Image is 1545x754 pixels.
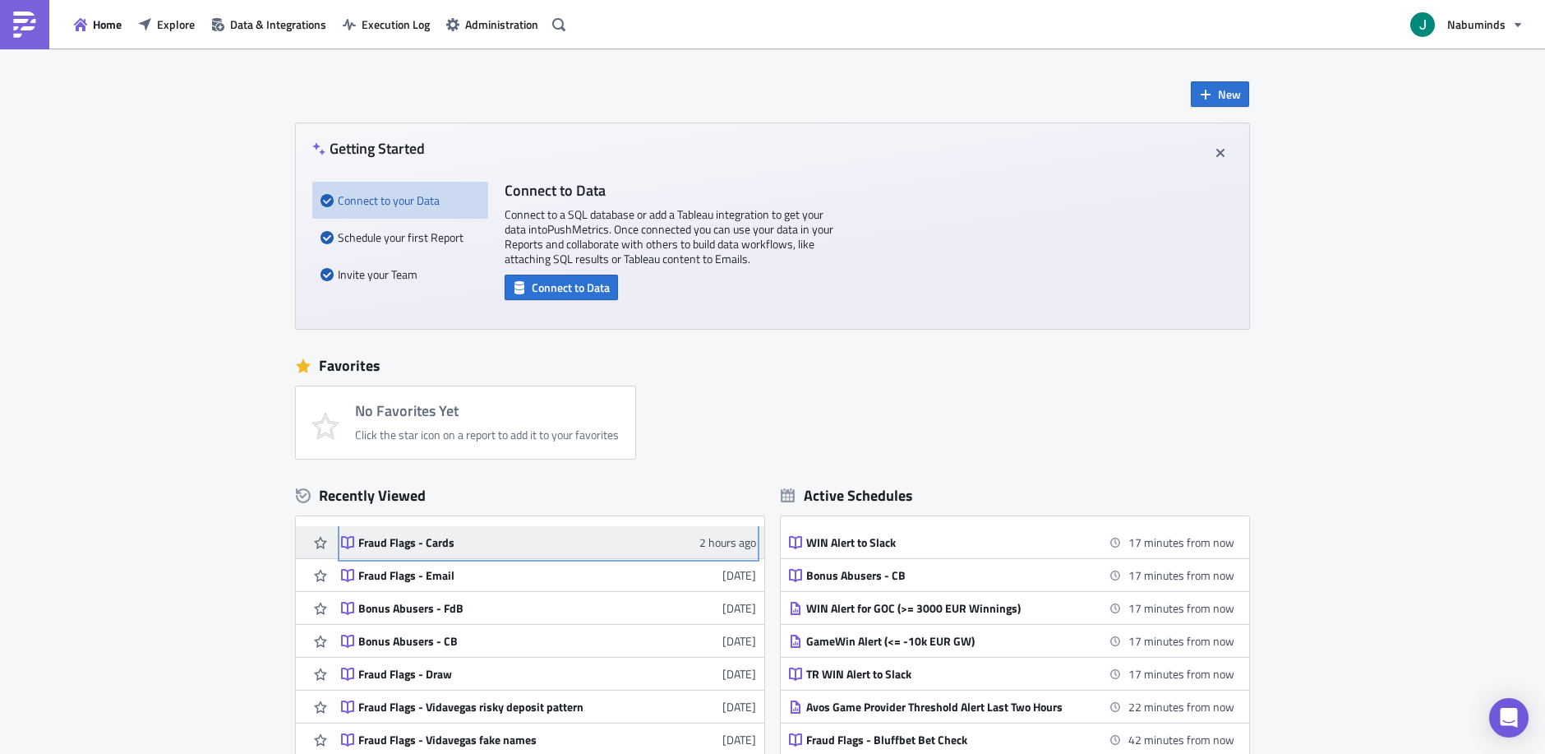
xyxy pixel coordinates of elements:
[1128,599,1234,617] time: 2025-08-15 14:00
[789,526,1234,558] a: WIN Alert to Slack17 minutes from now
[505,182,833,199] h4: Connect to Data
[341,526,756,558] a: Fraud Flags - Cards2 hours ago
[722,698,756,715] time: 2025-08-06T12:52:17Z
[341,658,756,690] a: Fraud Flags - Draw[DATE]
[296,483,764,508] div: Recently Viewed
[1447,16,1506,33] span: Nabuminds
[699,534,756,551] time: 2025-08-15T08:39:47Z
[722,632,756,650] time: 2025-08-06T12:52:27Z
[789,592,1234,624] a: WIN Alert for GOC (>= 3000 EUR Winnings)17 minutes from now
[93,16,122,33] span: Home
[1128,731,1234,748] time: 2025-08-15 14:25
[312,140,425,157] h4: Getting Started
[362,16,430,33] span: Execution Log
[355,428,619,442] div: Click the star icon on a report to add it to your favorites
[806,667,1094,682] div: TR WIN Alert to Slack
[358,634,646,649] div: Bonus Abusers - CB
[355,403,619,419] h4: No Favorites Yet
[358,535,646,550] div: Fraud Flags - Cards
[505,275,618,300] button: Connect to Data
[806,601,1094,616] div: WIN Alert for GOC (>= 3000 EUR Winnings)
[1400,7,1533,43] button: Nabuminds
[1409,11,1437,39] img: Avatar
[157,16,195,33] span: Explore
[341,559,756,591] a: Fraud Flags - Email[DATE]
[806,733,1094,747] div: Fraud Flags - Bluffbet Bet Check
[321,182,480,219] div: Connect to your Data
[1128,698,1234,715] time: 2025-08-15 14:05
[532,279,610,296] span: Connect to Data
[296,354,1249,378] div: Favorites
[1128,632,1234,650] time: 2025-08-15 14:00
[341,691,756,723] a: Fraud Flags - Vidavegas risky deposit pattern[DATE]
[12,12,38,38] img: PushMetrics
[465,16,538,33] span: Administration
[334,12,438,37] button: Execution Log
[1128,534,1234,551] time: 2025-08-15 14:00
[722,567,756,584] time: 2025-08-06T13:06:42Z
[722,599,756,617] time: 2025-08-06T12:54:42Z
[321,256,480,293] div: Invite your Team
[806,568,1094,583] div: Bonus Abusers - CB
[1191,81,1249,107] button: New
[230,16,326,33] span: Data & Integrations
[781,486,913,505] div: Active Schedules
[358,601,646,616] div: Bonus Abusers - FdB
[1218,86,1241,103] span: New
[806,634,1094,649] div: GameWin Alert (<= -10k EUR GW)
[358,667,646,682] div: Fraud Flags - Draw
[321,219,480,256] div: Schedule your first Report
[505,277,618,294] a: Connect to Data
[341,625,756,657] a: Bonus Abusers - CB[DATE]
[1489,698,1529,738] div: Open Intercom Messenger
[789,559,1234,591] a: Bonus Abusers - CB17 minutes from now
[358,568,646,583] div: Fraud Flags - Email
[789,691,1234,723] a: Avos Game Provider Threshold Alert Last Two Hours22 minutes from now
[358,733,646,747] div: Fraud Flags - Vidavegas fake names
[806,535,1094,550] div: WIN Alert to Slack
[505,207,833,266] p: Connect to a SQL database or add a Tableau integration to get your data into PushMetrics . Once c...
[66,12,130,37] button: Home
[722,731,756,748] time: 2025-08-06T12:52:07Z
[438,12,547,37] button: Administration
[1128,665,1234,682] time: 2025-08-15 14:00
[722,665,756,682] time: 2025-08-06T12:52:23Z
[358,700,646,715] div: Fraud Flags - Vidavegas risky deposit pattern
[341,592,756,624] a: Bonus Abusers - FdB[DATE]
[203,12,334,37] button: Data & Integrations
[806,700,1094,715] div: Avos Game Provider Threshold Alert Last Two Hours
[789,658,1234,690] a: TR WIN Alert to Slack17 minutes from now
[130,12,203,37] button: Explore
[789,625,1234,657] a: GameWin Alert (<= -10k EUR GW)17 minutes from now
[1128,567,1234,584] time: 2025-08-15 14:00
